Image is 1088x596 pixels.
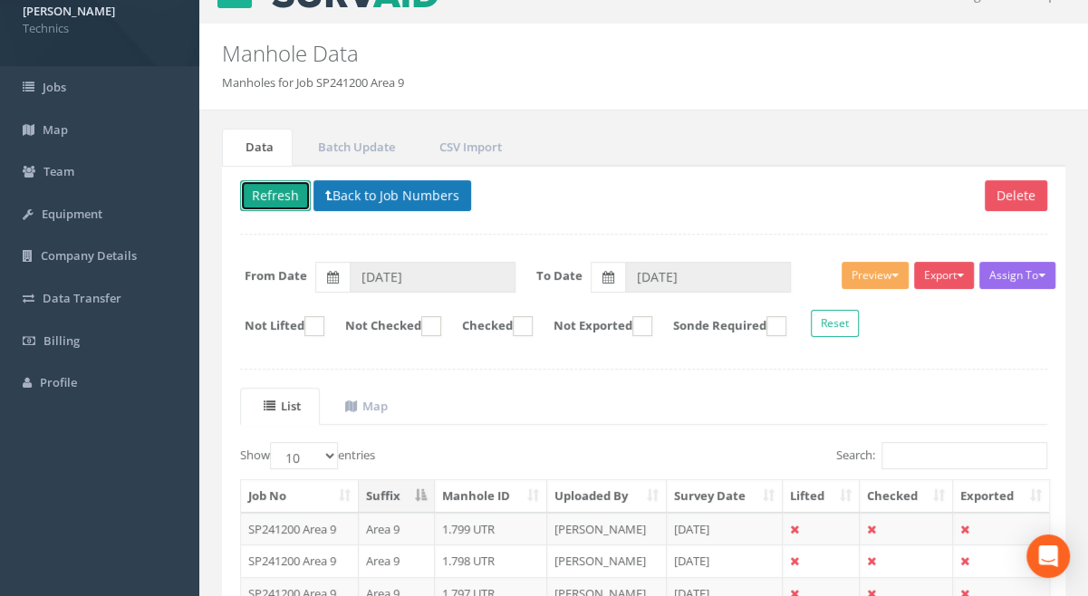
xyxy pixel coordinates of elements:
[294,129,414,166] a: Batch Update
[40,374,77,390] span: Profile
[41,247,137,264] span: Company Details
[313,180,471,211] button: Back to Job Numbers
[222,129,293,166] a: Data
[667,480,783,513] th: Survey Date: activate to sort column ascending
[241,513,359,545] td: SP241200 Area 9
[842,262,909,289] button: Preview
[23,3,115,19] strong: [PERSON_NAME]
[43,121,68,138] span: Map
[350,262,515,293] input: From Date
[836,442,1047,469] label: Search:
[359,513,435,545] td: Area 9
[535,316,652,336] label: Not Exported
[241,480,359,513] th: Job No: activate to sort column ascending
[345,398,388,414] uib-tab-heading: Map
[43,332,80,349] span: Billing
[322,388,407,425] a: Map
[783,480,860,513] th: Lifted: activate to sort column ascending
[42,206,102,222] span: Equipment
[881,442,1047,469] input: Search:
[625,262,791,293] input: To Date
[43,163,74,179] span: Team
[985,180,1047,211] button: Delete
[655,316,786,336] label: Sonde Required
[43,79,66,95] span: Jobs
[240,388,320,425] a: List
[860,480,953,513] th: Checked: activate to sort column ascending
[547,513,667,545] td: [PERSON_NAME]
[270,442,338,469] select: Showentries
[240,180,311,211] button: Refresh
[416,129,521,166] a: CSV Import
[23,20,177,37] span: Technics
[536,267,583,284] label: To Date
[327,316,441,336] label: Not Checked
[435,513,547,545] td: 1.799 UTR
[435,544,547,577] td: 1.798 UTR
[43,290,121,306] span: Data Transfer
[547,480,667,513] th: Uploaded By: activate to sort column ascending
[667,513,783,545] td: [DATE]
[359,480,435,513] th: Suffix: activate to sort column descending
[667,544,783,577] td: [DATE]
[811,310,859,337] button: Reset
[435,480,547,513] th: Manhole ID: activate to sort column ascending
[226,316,324,336] label: Not Lifted
[222,74,404,91] li: Manholes for Job SP241200 Area 9
[245,267,307,284] label: From Date
[264,398,301,414] uib-tab-heading: List
[359,544,435,577] td: Area 9
[953,480,1049,513] th: Exported: activate to sort column ascending
[547,544,667,577] td: [PERSON_NAME]
[222,42,920,65] h2: Manhole Data
[444,316,533,336] label: Checked
[241,544,359,577] td: SP241200 Area 9
[914,262,974,289] button: Export
[240,442,375,469] label: Show entries
[1026,534,1070,578] div: Open Intercom Messenger
[979,262,1055,289] button: Assign To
